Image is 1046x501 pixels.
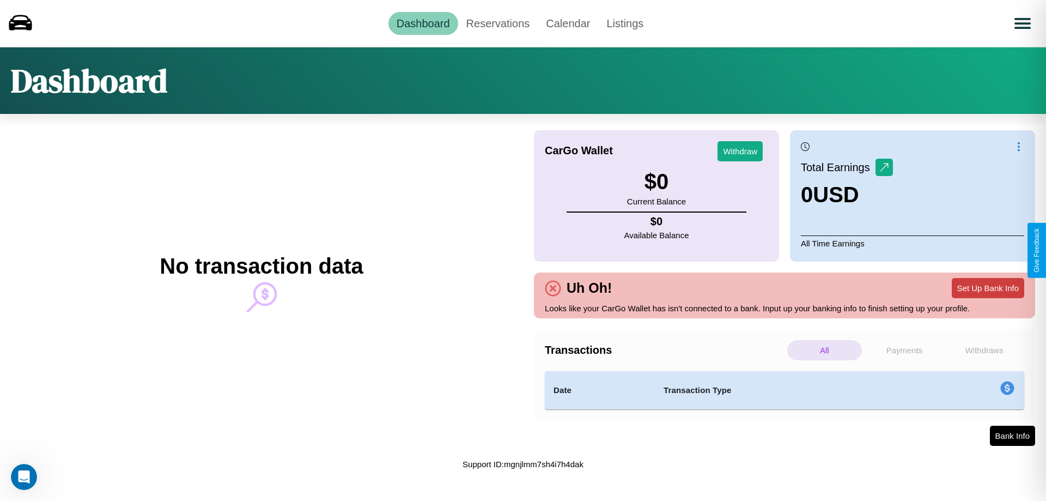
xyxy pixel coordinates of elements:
[624,215,689,228] h4: $ 0
[598,12,652,35] a: Listings
[458,12,538,35] a: Reservations
[801,183,893,207] h3: 0 USD
[545,371,1024,409] table: simple table
[11,58,167,103] h1: Dashboard
[545,344,784,357] h4: Transactions
[801,158,875,177] p: Total Earnings
[952,278,1024,298] button: Set Up Bank Info
[787,340,862,360] p: All
[463,457,583,472] p: Support ID: mgnjlmm7sh4i7h4dak
[538,12,598,35] a: Calendar
[627,170,686,194] h3: $ 0
[1033,228,1041,273] div: Give Feedback
[545,144,613,157] h4: CarGo Wallet
[561,280,617,296] h4: Uh Oh!
[1007,8,1038,39] button: Open menu
[11,464,37,490] iframe: Intercom live chat
[990,426,1035,446] button: Bank Info
[627,194,686,209] p: Current Balance
[554,384,646,397] h4: Date
[664,384,911,397] h4: Transaction Type
[867,340,942,360] p: Payments
[947,340,1021,360] p: Withdraws
[624,228,689,243] p: Available Balance
[717,141,763,161] button: Withdraw
[160,254,363,279] h2: No transaction data
[801,236,1024,251] p: All Time Earnings
[545,301,1024,316] p: Looks like your CarGo Wallet has isn't connected to a bank. Input up your banking info to finish ...
[388,12,458,35] a: Dashboard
